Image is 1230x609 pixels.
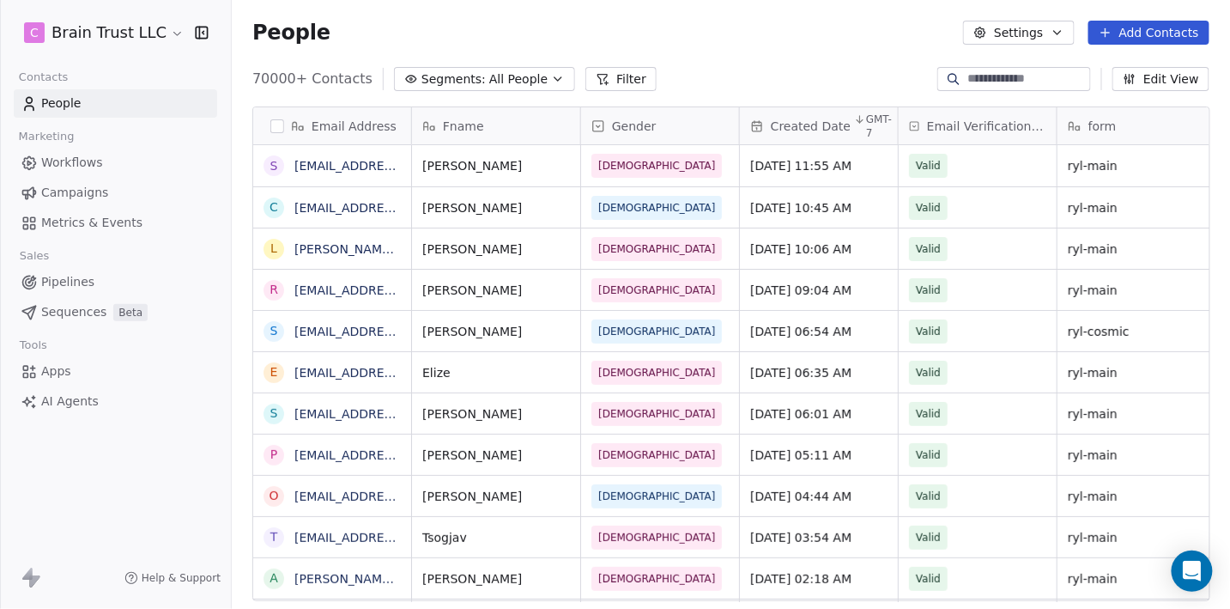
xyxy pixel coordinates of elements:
button: CBrain Trust LLC [21,18,183,47]
span: Valid [916,405,941,423]
span: ryl-main [1068,364,1205,381]
div: e [270,363,278,381]
div: Email Verification Status [899,107,1057,144]
span: Valid [916,282,941,299]
span: Tools [12,332,54,358]
div: o [269,487,278,505]
span: ryl-main [1068,157,1205,174]
button: Edit View [1112,67,1209,91]
span: [DATE] 06:01 AM [750,405,888,423]
span: Workflows [41,154,103,172]
a: [EMAIL_ADDRESS][DOMAIN_NAME] [294,159,505,173]
span: ryl-cosmic [1068,323,1205,340]
div: s [270,405,278,423]
div: Fname [412,107,580,144]
a: Campaigns [14,179,217,207]
span: Email Verification Status [927,118,1046,135]
span: ryl-main [1068,199,1205,216]
span: [DATE] 10:06 AM [750,241,888,258]
span: [DEMOGRAPHIC_DATA] [598,447,715,464]
span: [DEMOGRAPHIC_DATA] [598,199,715,216]
span: [DEMOGRAPHIC_DATA] [598,570,715,588]
div: s [270,157,278,175]
span: Sequences [41,303,106,321]
span: Email Address [312,118,397,135]
a: [EMAIL_ADDRESS][DOMAIN_NAME] [294,407,505,421]
a: [EMAIL_ADDRESS][DOMAIN_NAME] [294,201,505,215]
span: Valid [916,323,941,340]
span: [PERSON_NAME] [422,570,570,588]
span: [DATE] 06:54 AM [750,323,888,340]
a: [EMAIL_ADDRESS][DOMAIN_NAME] [294,490,505,503]
a: People [14,89,217,118]
a: [EMAIL_ADDRESS][DOMAIN_NAME] [294,366,505,380]
span: [DATE] 03:54 AM [750,529,888,546]
span: ryl-main [1068,529,1205,546]
span: Valid [916,199,941,216]
span: ryl-main [1068,282,1205,299]
button: Settings [963,21,1074,45]
span: Valid [916,529,941,546]
span: Valid [916,157,941,174]
span: 70000+ Contacts [252,69,373,89]
a: [EMAIL_ADDRESS][DOMAIN_NAME] [294,531,505,545]
span: [DEMOGRAPHIC_DATA] [598,405,715,423]
span: ryl-main [1068,405,1205,423]
span: Campaigns [41,184,108,202]
span: Metrics & Events [41,214,142,232]
span: Gender [612,118,657,135]
span: GMT-7 [866,113,894,140]
span: Valid [916,364,941,381]
span: [PERSON_NAME] [422,405,570,423]
span: [PERSON_NAME] [422,157,570,174]
span: [DEMOGRAPHIC_DATA] [598,241,715,258]
a: [EMAIL_ADDRESS][DOMAIN_NAME] [294,283,505,297]
span: People [252,20,330,46]
span: [DEMOGRAPHIC_DATA] [598,323,715,340]
span: Created Date [771,118,851,135]
div: s [270,322,278,340]
a: Help & Support [124,571,221,585]
div: form [1057,107,1215,144]
span: [PERSON_NAME] [422,199,570,216]
a: Pipelines [14,268,217,296]
div: c [270,198,278,216]
span: [DATE] 04:44 AM [750,488,888,505]
span: [DATE] 06:35 AM [750,364,888,381]
span: Valid [916,570,941,588]
span: Marketing [11,124,82,149]
span: Valid [916,241,941,258]
span: ryl-main [1068,488,1205,505]
span: Brain Trust LLC [52,21,167,44]
span: ryl-main [1068,241,1205,258]
span: Valid [916,447,941,464]
div: p [270,446,277,464]
span: [DATE] 09:04 AM [750,282,888,299]
a: [PERSON_NAME][EMAIL_ADDRESS][PERSON_NAME][DOMAIN_NAME] [294,572,704,586]
div: t [270,528,278,546]
span: [DEMOGRAPHIC_DATA] [598,529,715,546]
div: Created DateGMT-7 [740,107,898,144]
div: Gender [581,107,739,144]
span: Segments: [421,70,486,88]
a: AI Agents [14,387,217,416]
span: [PERSON_NAME] [422,488,570,505]
span: Sales [12,243,57,269]
div: l [270,240,277,258]
span: [PERSON_NAME] [422,241,570,258]
span: Elize [422,364,570,381]
span: [DATE] 10:45 AM [750,199,888,216]
span: [DATE] 05:11 AM [750,447,888,464]
span: [PERSON_NAME] [422,282,570,299]
a: SequencesBeta [14,298,217,326]
span: [DEMOGRAPHIC_DATA] [598,488,715,505]
a: Apps [14,357,217,386]
span: ryl-main [1068,447,1205,464]
span: Apps [41,362,71,381]
span: Fname [443,118,484,135]
span: [DATE] 02:18 AM [750,570,888,588]
a: [PERSON_NAME][EMAIL_ADDRESS][DOMAIN_NAME] [294,242,604,256]
span: C [30,24,39,41]
span: All People [489,70,548,88]
span: Contacts [11,64,76,90]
